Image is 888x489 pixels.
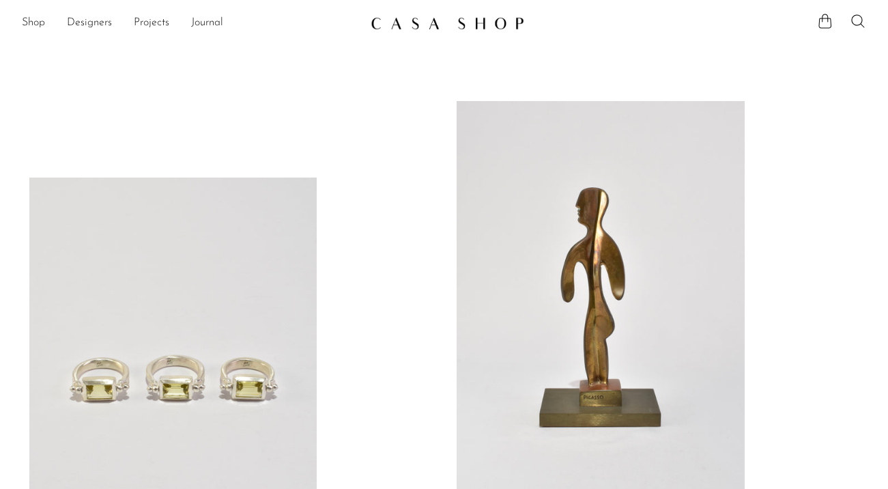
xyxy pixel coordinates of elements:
a: Shop [22,14,45,32]
nav: Desktop navigation [22,12,360,35]
ul: NEW HEADER MENU [22,12,360,35]
a: Designers [67,14,112,32]
a: Projects [134,14,169,32]
a: Journal [191,14,223,32]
